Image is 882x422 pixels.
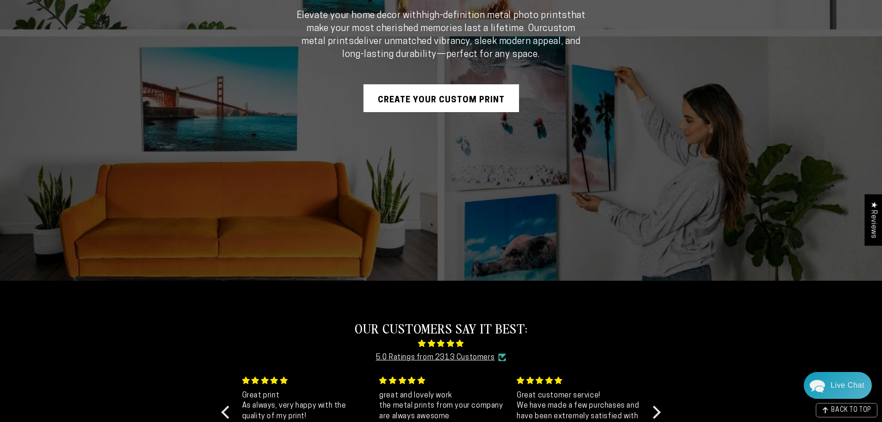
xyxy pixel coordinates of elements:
div: Click to open Judge.me floating reviews tab [864,194,882,246]
div: 5 stars [242,375,369,386]
div: Great print [242,391,369,401]
div: great and lovely work [379,391,506,401]
a: Create Your Custom Print [363,84,519,112]
h2: OUR CUSTOMERS SAY IT BEST: [235,320,647,336]
span: BACK TO TOP [831,407,871,414]
strong: high-definition metal photo prints [422,11,567,20]
strong: custom metal prints [301,24,575,46]
a: 5.0 Ratings from 2313 Customers [376,351,495,365]
p: the metal prints from your company are always awesome [379,401,506,422]
p: Elevate your home decor with that make your most cherished memories last a lifetime. Our deliver ... [295,9,587,61]
div: Contact Us Directly [831,372,864,399]
div: 5 stars [517,375,643,386]
div: Chat widget toggle [804,372,872,399]
div: Great customer service! [517,391,643,401]
p: As always, very happy with the quality of my print! [242,401,369,422]
span: 4.85 stars [235,337,647,351]
div: 5 stars [379,375,506,386]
